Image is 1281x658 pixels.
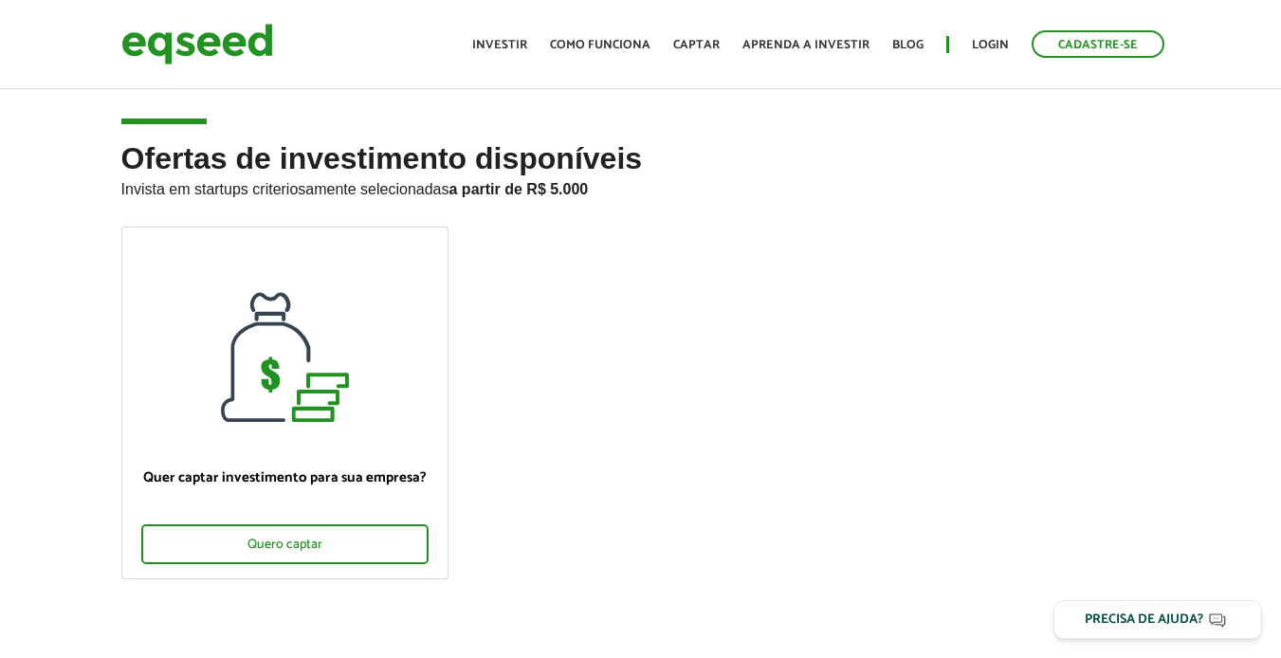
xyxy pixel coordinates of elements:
a: Cadastre-se [1032,30,1164,58]
p: Quer captar investimento para sua empresa? [141,469,429,486]
strong: a partir de R$ 5.000 [449,181,589,197]
a: Quer captar investimento para sua empresa? Quero captar [121,227,448,579]
a: Aprenda a investir [742,39,869,51]
a: Blog [892,39,924,51]
a: Investir [472,39,527,51]
a: Captar [673,39,720,51]
img: EqSeed [121,19,273,69]
h2: Ofertas de investimento disponíveis [121,142,1161,227]
p: Invista em startups criteriosamente selecionadas [121,175,1161,198]
a: Como funciona [550,39,650,51]
a: Login [972,39,1009,51]
div: Quero captar [141,524,429,564]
